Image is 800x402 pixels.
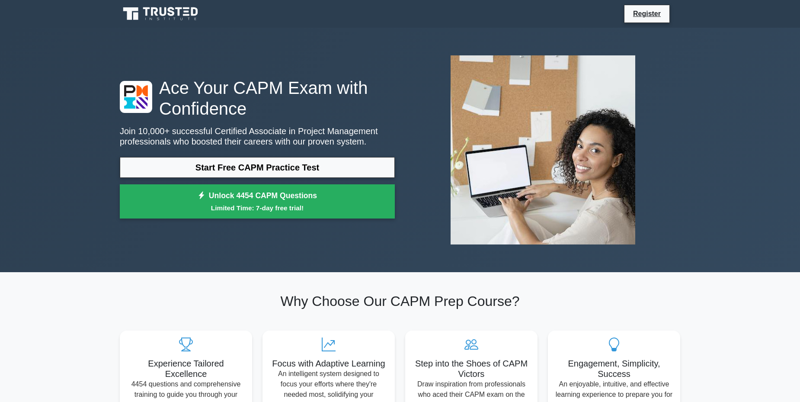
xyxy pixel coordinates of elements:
h5: Focus with Adaptive Learning [269,358,388,369]
h1: Ace Your CAPM Exam with Confidence [120,77,395,119]
a: Start Free CAPM Practice Test [120,157,395,178]
p: Join 10,000+ successful Certified Associate in Project Management professionals who boosted their... [120,126,395,147]
a: Unlock 4454 CAPM QuestionsLimited Time: 7-day free trial! [120,184,395,219]
h5: Engagement, Simplicity, Success [555,358,673,379]
a: Register [628,8,666,19]
small: Limited Time: 7-day free trial! [131,203,384,213]
h5: Step into the Shoes of CAPM Victors [412,358,531,379]
h2: Why Choose Our CAPM Prep Course? [120,293,680,309]
h5: Experience Tailored Excellence [127,358,245,379]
